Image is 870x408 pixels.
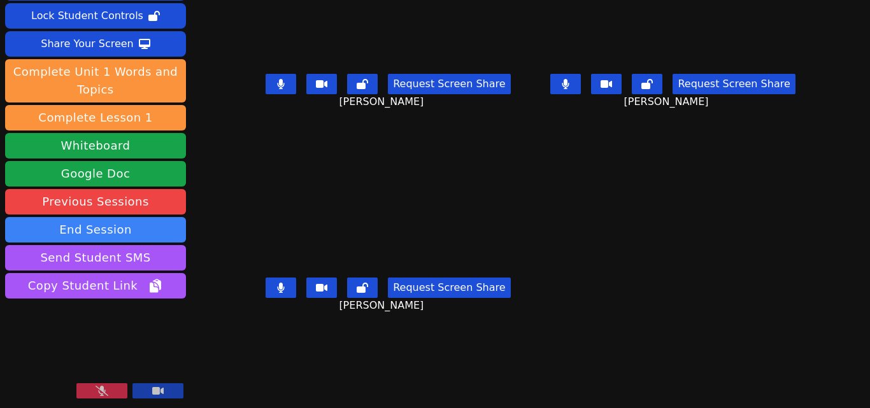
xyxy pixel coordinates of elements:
button: Copy Student Link [5,273,186,299]
button: Request Screen Share [388,278,510,298]
button: Whiteboard [5,133,186,158]
div: Share Your Screen [41,34,134,54]
span: [PERSON_NAME] [339,298,427,313]
div: Lock Student Controls [31,6,143,26]
button: Lock Student Controls [5,3,186,29]
a: Google Doc [5,161,186,186]
span: [PERSON_NAME] [339,94,427,109]
button: Complete Unit 1 Words and Topics [5,59,186,102]
button: Send Student SMS [5,245,186,271]
button: Complete Lesson 1 [5,105,186,130]
button: Request Screen Share [388,74,510,94]
button: Request Screen Share [673,74,795,94]
a: Previous Sessions [5,189,186,215]
span: Copy Student Link [28,277,163,295]
button: End Session [5,217,186,243]
span: [PERSON_NAME] [624,94,712,109]
button: Share Your Screen [5,31,186,57]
